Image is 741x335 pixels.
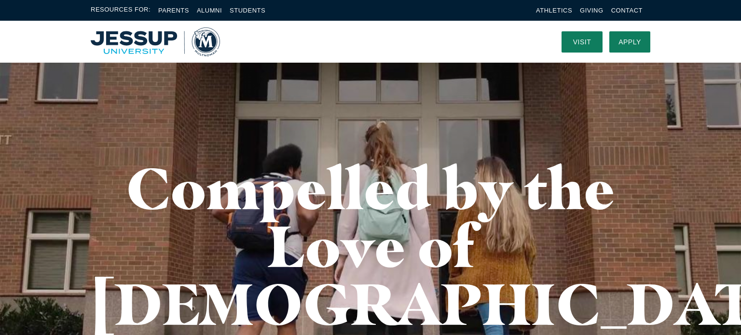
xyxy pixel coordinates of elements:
a: Parents [158,7,189,14]
a: Apply [609,31,650,53]
h1: Compelled by the Love of [DEMOGRAPHIC_DATA] [91,159,650,333]
a: Contact [611,7,643,14]
img: Multnomah University Logo [91,27,220,56]
span: Resources For: [91,5,151,16]
a: Athletics [536,7,572,14]
a: Giving [580,7,604,14]
a: Students [230,7,265,14]
a: Home [91,27,220,56]
a: Visit [562,31,603,53]
a: Alumni [197,7,222,14]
